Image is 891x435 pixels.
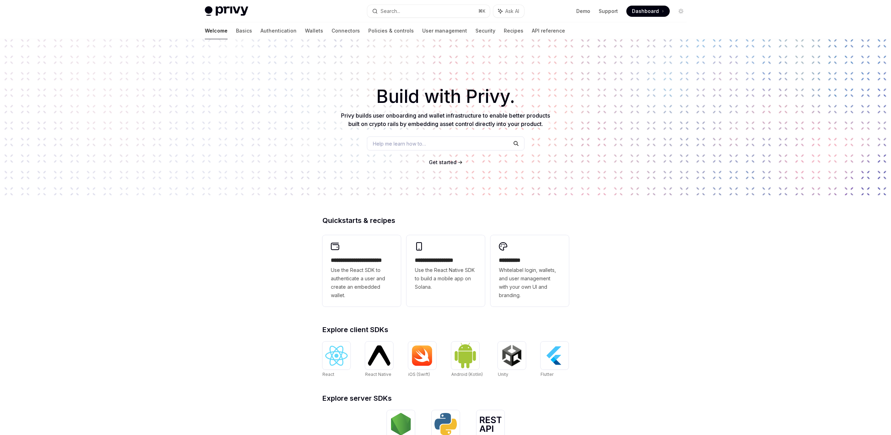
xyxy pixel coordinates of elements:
span: Whitelabel login, wallets, and user management with your own UI and branding. [499,266,561,300]
a: Android (Kotlin)Android (Kotlin) [451,342,483,378]
img: Android (Kotlin) [454,342,476,369]
a: React NativeReact Native [365,342,393,378]
a: FlutterFlutter [541,342,569,378]
a: Basics [236,22,252,39]
a: iOS (Swift)iOS (Swift) [408,342,436,378]
span: Explore client SDKs [322,326,388,333]
span: Build with Privy. [376,90,515,103]
img: React [325,346,348,366]
a: Connectors [332,22,360,39]
span: Android (Kotlin) [451,372,483,377]
img: iOS (Swift) [411,345,433,366]
button: Search...⌘K [367,5,490,17]
a: Support [599,8,618,15]
a: Demo [576,8,590,15]
a: ReactReact [322,342,350,378]
a: Recipes [504,22,523,39]
span: Use the React SDK to authenticate a user and create an embedded wallet. [331,266,392,300]
a: Policies & controls [368,22,414,39]
span: React [322,372,334,377]
span: ⌘ K [478,8,486,14]
span: Quickstarts & recipes [322,217,395,224]
a: **** **** **** ***Use the React Native SDK to build a mobile app on Solana. [406,235,485,307]
span: Privy builds user onboarding and wallet infrastructure to enable better products built on crypto ... [341,112,550,127]
a: User management [422,22,467,39]
a: UnityUnity [498,342,526,378]
a: Wallets [305,22,323,39]
img: REST API [479,416,502,432]
img: light logo [205,6,248,16]
span: Unity [498,372,508,377]
span: Explore server SDKs [322,395,392,402]
img: Flutter [543,344,566,367]
a: Authentication [260,22,297,39]
span: Get started [429,159,457,165]
button: Ask AI [493,5,524,17]
span: Flutter [541,372,554,377]
img: React Native [368,345,390,365]
a: Get started [429,159,457,166]
span: React Native [365,372,391,377]
a: API reference [532,22,565,39]
span: Use the React Native SDK to build a mobile app on Solana. [415,266,476,291]
span: Ask AI [505,8,519,15]
a: Dashboard [626,6,670,17]
span: iOS (Swift) [408,372,430,377]
span: Dashboard [632,8,659,15]
img: Unity [501,344,523,367]
span: Help me learn how to… [373,140,426,147]
a: **** *****Whitelabel login, wallets, and user management with your own UI and branding. [490,235,569,307]
div: Search... [381,7,400,15]
button: Toggle dark mode [675,6,687,17]
a: Welcome [205,22,228,39]
a: Security [475,22,495,39]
